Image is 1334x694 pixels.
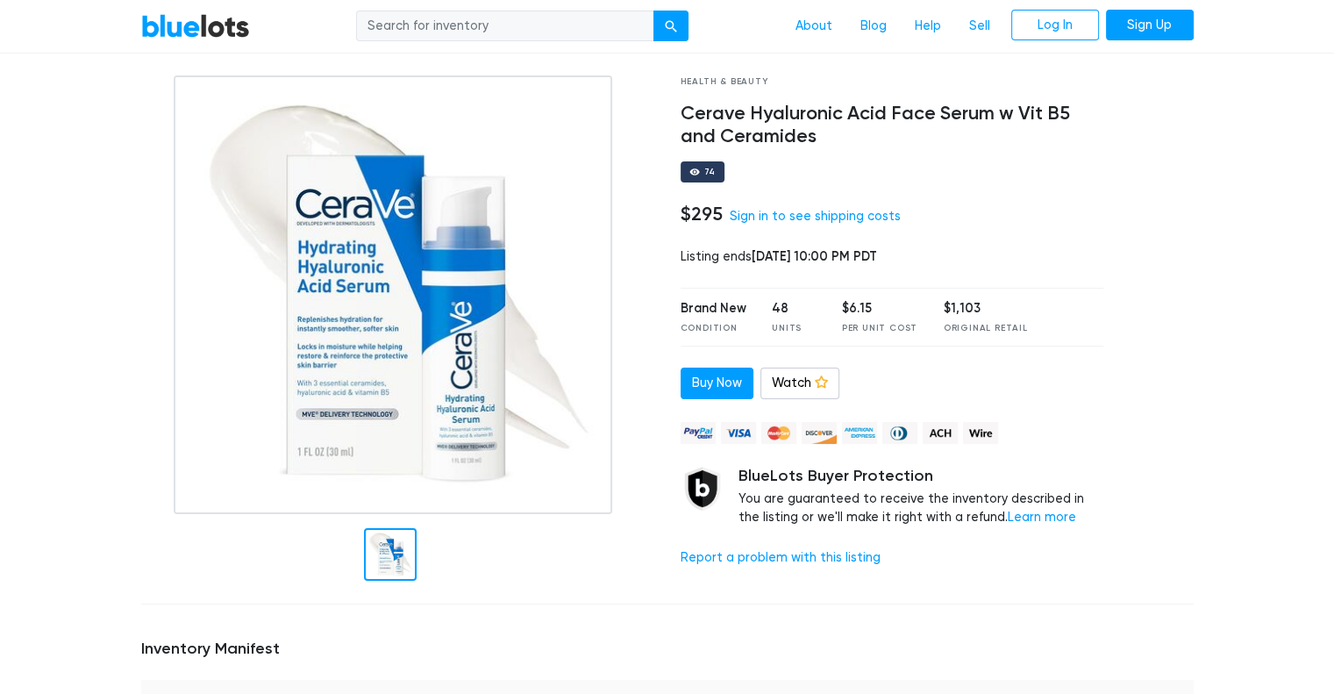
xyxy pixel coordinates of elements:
[846,10,901,43] a: Blog
[681,103,1104,148] h4: Cerave Hyaluronic Acid Face Serum w Vit B5 and Ceramides
[681,247,1104,267] div: Listing ends
[760,368,839,399] a: Watch
[781,10,846,43] a: About
[738,467,1104,527] div: You are guaranteed to receive the inventory described in the listing or we'll make it right with ...
[174,75,612,514] img: 53776724-a0ad-4056-8a9f-67d2537f39b4-1756691921.jpg
[944,299,1028,318] div: $1,103
[752,248,877,264] span: [DATE] 10:00 PM PDT
[1011,10,1099,41] a: Log In
[955,10,1004,43] a: Sell
[923,422,958,444] img: ach-b7992fed28a4f97f893c574229be66187b9afb3f1a8d16a4691d3d3140a8ab00.png
[356,11,654,42] input: Search for inventory
[802,422,837,444] img: discover-82be18ecfda2d062aad2762c1ca80e2d36a4073d45c9e0ffae68cd515fbd3d32.png
[944,322,1028,335] div: Original Retail
[681,467,724,511] img: buyer_protection_shield-3b65640a83011c7d3ede35a8e5a80bfdfaa6a97447f0071c1475b91a4b0b3d01.png
[963,422,998,444] img: wire-908396882fe19aaaffefbd8e17b12f2f29708bd78693273c0e28e3a24408487f.png
[738,467,1104,486] h5: BlueLots Buyer Protection
[681,75,1104,89] div: Health & Beauty
[772,299,816,318] div: 48
[681,203,723,225] h4: $295
[842,422,877,444] img: american_express-ae2a9f97a040b4b41f6397f7637041a5861d5f99d0716c09922aba4e24c8547d.png
[842,322,917,335] div: Per Unit Cost
[1008,510,1076,525] a: Learn more
[721,422,756,444] img: visa-79caf175f036a155110d1892330093d4c38f53c55c9ec9e2c3a54a56571784bb.png
[730,209,901,224] a: Sign in to see shipping costs
[141,640,1194,659] h5: Inventory Manifest
[681,550,881,565] a: Report a problem with this listing
[901,10,955,43] a: Help
[704,168,717,176] div: 74
[1106,10,1194,41] a: Sign Up
[681,422,716,444] img: paypal_credit-80455e56f6e1299e8d57f40c0dcee7b8cd4ae79b9eccbfc37e2480457ba36de9.png
[842,299,917,318] div: $6.15
[681,299,746,318] div: Brand New
[681,322,746,335] div: Condition
[761,422,796,444] img: mastercard-42073d1d8d11d6635de4c079ffdb20a4f30a903dc55d1612383a1b395dd17f39.png
[772,322,816,335] div: Units
[141,13,250,39] a: BlueLots
[882,422,917,444] img: diners_club-c48f30131b33b1bb0e5d0e2dbd43a8bea4cb12cb2961413e2f4250e06c020426.png
[681,368,753,399] a: Buy Now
